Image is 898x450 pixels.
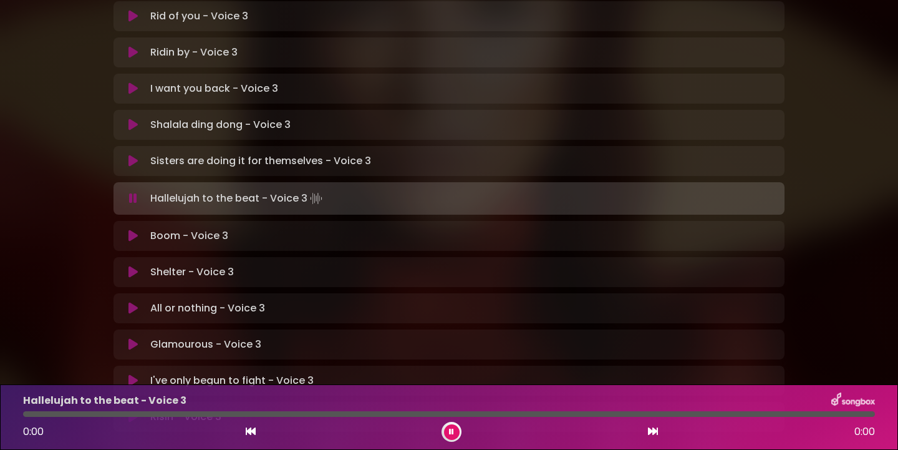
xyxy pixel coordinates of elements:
p: Sisters are doing it for themselves - Voice 3 [150,154,371,169]
img: songbox-logo-white.png [831,393,875,409]
img: waveform4.gif [307,190,325,207]
p: Ridin by - Voice 3 [150,45,238,60]
p: I want you back - Voice 3 [150,81,278,96]
p: Hallelujah to the beat - Voice 3 [23,393,186,408]
span: 0:00 [23,424,44,439]
p: Shalala ding dong - Voice 3 [150,117,291,132]
p: Glamourous - Voice 3 [150,337,261,352]
span: 0:00 [854,424,875,439]
p: Hallelujah to the beat - Voice 3 [150,190,325,207]
p: All or nothing - Voice 3 [150,301,265,316]
p: Boom - Voice 3 [150,228,228,243]
p: Shelter - Voice 3 [150,265,234,280]
p: Rid of you - Voice 3 [150,9,248,24]
p: I've only begun to fight - Voice 3 [150,373,314,388]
